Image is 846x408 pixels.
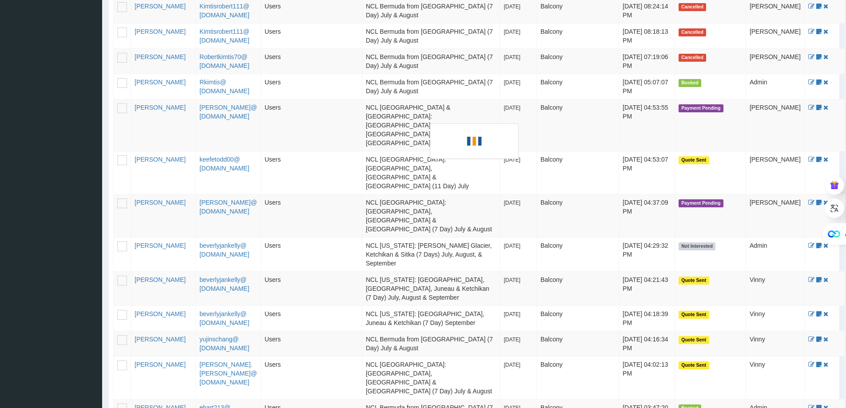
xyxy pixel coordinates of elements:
a: [PERSON_NAME] [135,242,186,249]
a: Edit [808,199,814,206]
a: Delete [823,28,828,35]
td: Users [261,331,362,356]
a: Note [816,28,822,35]
a: Delete [823,3,828,10]
span: Cancelled [679,3,706,11]
a: [PERSON_NAME] [135,310,186,317]
td: NCL [US_STATE]: [PERSON_NAME] Glacier, Ketchikan & Sitka (7 Days) July, August, & September [362,237,500,271]
small: [DATE] [504,362,520,368]
td: [DATE] 04:18:39 PM [619,305,675,331]
td: Vinny [746,271,805,305]
td: [PERSON_NAME] [746,23,805,48]
td: Users [261,23,362,48]
td: Balcony [537,74,619,99]
a: [PERSON_NAME] [135,104,186,111]
small: [DATE] [504,277,520,283]
small: [DATE] [504,311,520,317]
a: [PERSON_NAME] [135,3,186,10]
a: Delete [823,276,828,283]
td: Balcony [537,305,619,331]
a: Edit [808,79,814,86]
a: Kimtisrobert111@[DOMAIN_NAME] [199,28,249,44]
a: Delete [823,156,828,163]
a: Note [816,3,822,10]
a: Delete [823,53,828,60]
a: Delete [823,79,828,86]
td: Users [261,99,362,151]
small: [DATE] [504,29,520,35]
a: [PERSON_NAME] [135,79,186,86]
span: Cancelled [679,28,706,36]
td: Balcony [537,237,619,271]
a: Note [816,336,822,343]
td: NCL [GEOGRAPHIC_DATA]: [GEOGRAPHIC_DATA], [GEOGRAPHIC_DATA] & [GEOGRAPHIC_DATA] (7 Day) July & Au... [362,194,500,237]
td: Vinny [746,305,805,331]
a: Note [816,361,822,368]
td: [DATE] 07:19:06 PM [619,48,675,74]
a: [PERSON_NAME] [135,199,186,206]
a: [PERSON_NAME]@[DOMAIN_NAME] [199,199,257,215]
a: keefetodd00@[DOMAIN_NAME] [199,156,249,172]
span: Quote Sent [679,277,709,284]
td: [PERSON_NAME] [746,48,805,74]
td: Users [261,74,362,99]
td: Balcony [537,151,619,194]
td: Users [261,151,362,194]
td: Admin [746,74,805,99]
td: NCL Bermuda from [GEOGRAPHIC_DATA] (7 Day) July & August [362,23,500,48]
td: Users [261,48,362,74]
a: Edit [808,310,814,317]
td: Balcony [537,271,619,305]
small: [DATE] [504,4,520,10]
td: [PERSON_NAME] [746,151,805,194]
small: [DATE] [504,79,520,86]
a: Rkimtis@[DOMAIN_NAME] [199,79,249,95]
td: [DATE] 04:02:13 PM [619,356,675,399]
td: Users [261,305,362,331]
span: Quote Sent [679,336,709,344]
td: [DATE] 04:53:07 PM [619,151,675,194]
td: Balcony [537,194,619,237]
a: Edit [808,104,814,111]
a: Kimtisrobert111@[DOMAIN_NAME] [199,3,249,19]
a: [PERSON_NAME].[PERSON_NAME]@[DOMAIN_NAME] [199,361,257,386]
small: [DATE] [504,337,520,343]
td: NCL [US_STATE]: [GEOGRAPHIC_DATA], [GEOGRAPHIC_DATA], Juneau & Ketchikan (7 Day) July, August & S... [362,271,500,305]
td: Balcony [537,331,619,356]
a: Robertkimtis70@[DOMAIN_NAME] [199,53,249,69]
td: NCL Bermuda from [GEOGRAPHIC_DATA] (7 Day) July & August [362,74,500,99]
td: Vinny [746,331,805,356]
a: [PERSON_NAME] [135,156,186,163]
a: Delete [823,310,828,317]
td: [DATE] 04:16:34 PM [619,331,675,356]
a: Note [816,276,822,283]
a: [PERSON_NAME] [135,276,186,283]
a: Note [816,53,822,60]
td: [DATE] 04:21:43 PM [619,271,675,305]
td: NCL Bermuda from [GEOGRAPHIC_DATA] (7 Day) July & August [362,331,500,356]
span: Quote Sent [679,311,709,318]
a: yujinschang@[DOMAIN_NAME] [199,336,249,352]
td: NCL [US_STATE]: [GEOGRAPHIC_DATA], Juneau & Ketchikan (7 Day) September [362,305,500,331]
a: Note [816,199,822,206]
a: Edit [808,242,814,249]
td: [DATE] 04:53:55 PM [619,99,675,151]
a: Delete [823,336,828,343]
small: [DATE] [504,54,520,60]
a: Note [816,79,822,86]
a: [PERSON_NAME] [135,28,186,35]
a: [PERSON_NAME] [135,361,186,368]
td: Users [261,356,362,399]
span: Payment Pending [679,199,723,207]
a: Edit [808,156,814,163]
a: [PERSON_NAME] [135,336,186,343]
a: Edit [808,361,814,368]
td: Users [261,237,362,271]
a: [PERSON_NAME]@[DOMAIN_NAME] [199,104,257,120]
td: NCL [GEOGRAPHIC_DATA]: [GEOGRAPHIC_DATA], [GEOGRAPHIC_DATA] & [GEOGRAPHIC_DATA] (11 Day) July [362,151,500,194]
a: Edit [808,276,814,283]
td: NCL [GEOGRAPHIC_DATA] & [GEOGRAPHIC_DATA]: [GEOGRAPHIC_DATA], [GEOGRAPHIC_DATA] & [GEOGRAPHIC_DAT... [362,99,500,151]
a: Delete [823,242,828,249]
span: Not Interested [679,242,715,250]
td: Admin [746,237,805,271]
